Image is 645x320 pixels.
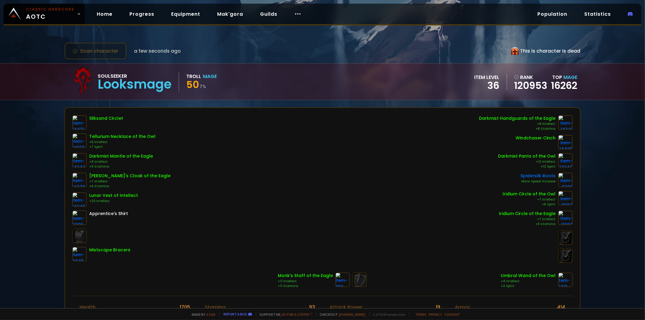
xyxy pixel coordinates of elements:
div: +11 Stamina [278,284,333,289]
div: Stamina [205,303,226,311]
div: Armor [455,303,470,311]
div: +20 Intellect [89,199,138,204]
img: item-14421 [72,115,87,130]
img: item-6096 [72,211,87,225]
div: +7 Intellect [89,179,171,184]
a: Privacy [429,312,442,317]
small: 7 % [200,83,206,90]
div: 19 [436,303,440,311]
a: Progress [125,8,159,20]
a: Buy me a coffee [282,312,312,317]
img: item-14435 [558,135,573,149]
img: item-14270 [72,173,87,187]
div: +11 Intellect [278,279,333,284]
small: Classic Hardcore [26,7,74,12]
div: Troll [186,73,201,80]
a: Terms [415,312,427,317]
button: Scan character [64,42,127,60]
div: +6 Spirit [503,202,556,207]
a: Equipment [166,8,205,20]
div: +4 Intellect [501,279,556,284]
a: Classic HardcoreAOTC [4,4,85,24]
div: Top [551,73,578,81]
img: item-14242 [558,153,573,168]
div: Looksmage [98,80,171,89]
div: +7 Spirit [89,145,155,149]
img: item-5216 [558,273,573,287]
div: Mistscape Bracers [89,247,130,253]
div: Lunar Vest of Intellect [89,192,138,199]
div: +9 Stamina [89,164,153,169]
div: Health [80,303,96,311]
div: +8 Stamina [479,126,556,131]
div: Attack Power [330,303,362,311]
span: Mage [564,74,578,81]
a: Mak'gora [212,8,248,20]
a: Population [533,8,572,20]
span: 50 [186,78,199,91]
div: Silksand Circlet [89,115,123,122]
div: Apprentice's Shirt [89,211,128,217]
a: 16262 [551,79,578,92]
img: item-866 [335,273,350,287]
div: Windchaser Cinch [516,135,556,141]
div: +7 Intellect [503,197,556,202]
div: 36 [474,81,500,90]
img: item-4045 [72,247,87,261]
div: item level [474,73,500,81]
span: Support me, [256,312,312,317]
a: Report a bug [224,312,247,316]
div: +9 Intellect [89,159,153,164]
div: 93 [309,303,315,311]
span: v. d752d5 - production [369,312,406,317]
div: 414 [557,303,565,311]
div: +6 Intellect [89,140,155,145]
div: Minor Speed Increase [521,179,556,184]
img: item-12023 [72,133,87,148]
div: +12 Spirit [498,164,556,169]
div: Umbral Wand of the Owl [501,273,556,279]
div: +12 Intellect [498,159,556,164]
div: +3 Spirit [501,284,556,289]
div: Soulseeker [98,72,171,80]
div: rank [514,73,548,81]
div: Iridium Circle of the Eagle [499,211,556,217]
span: AOTC [26,7,74,21]
a: Guilds [255,8,282,20]
div: Iridium Circle of the Owl [503,191,556,197]
a: 120953 [514,81,548,90]
div: Darkmist Mantle of the Eagle [89,153,153,159]
a: a fan [207,312,216,317]
div: Tellurium Necklace of the Owl [89,133,155,140]
img: item-14241 [558,115,573,130]
div: +6 Stamina [499,222,556,227]
img: item-14243 [72,153,87,168]
span: a few seconds ago [134,47,181,55]
div: +6 Stamina [89,184,171,189]
img: item-11987 [558,191,573,205]
a: Consent [445,312,461,317]
div: +7 Intellect [499,217,556,222]
div: Darkmist Pants of the Owl [498,153,556,159]
div: This is character is dead [511,47,581,55]
img: item-4320 [558,173,573,187]
div: Monk's Staff of the Eagle [278,273,333,279]
div: Darkmist Handguards of the Eagle [479,115,556,122]
a: [DOMAIN_NAME] [339,312,366,317]
span: Checkout [316,312,366,317]
div: Spidersilk Boots [521,173,556,179]
div: +8 Intellect [479,122,556,126]
div: Mage [203,73,217,80]
a: Home [92,8,117,20]
span: Made by [188,312,216,317]
img: item-14249 [72,192,87,207]
img: item-11987 [558,211,573,225]
a: Statistics [579,8,616,20]
div: [PERSON_NAME]'s Cloak of the Eagle [89,173,171,179]
div: 1705 [180,303,190,311]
